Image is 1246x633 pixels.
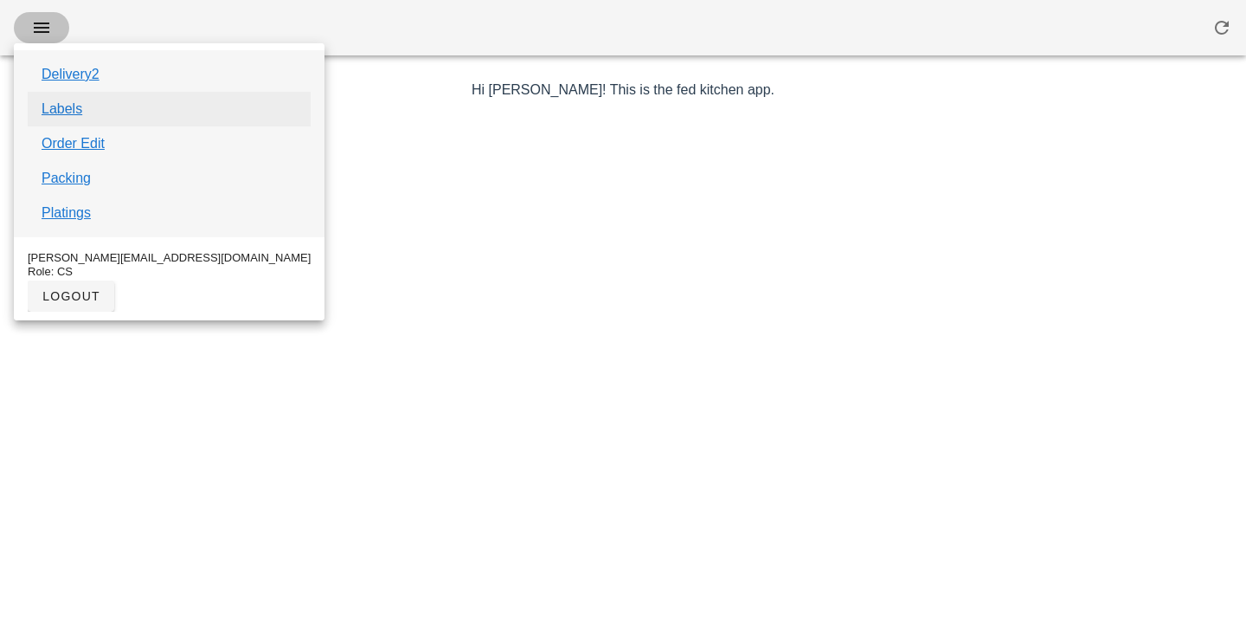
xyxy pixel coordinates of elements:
[42,168,91,189] a: Packing
[28,281,114,312] button: logout
[121,80,1126,100] p: Hi [PERSON_NAME]! This is the fed kitchen app.
[42,203,91,223] a: Platings
[42,99,82,119] a: Labels
[42,133,105,154] a: Order Edit
[42,64,100,85] a: Delivery2
[28,265,311,279] div: Role: CS
[28,251,311,265] div: [PERSON_NAME][EMAIL_ADDRESS][DOMAIN_NAME]
[42,289,100,303] span: logout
